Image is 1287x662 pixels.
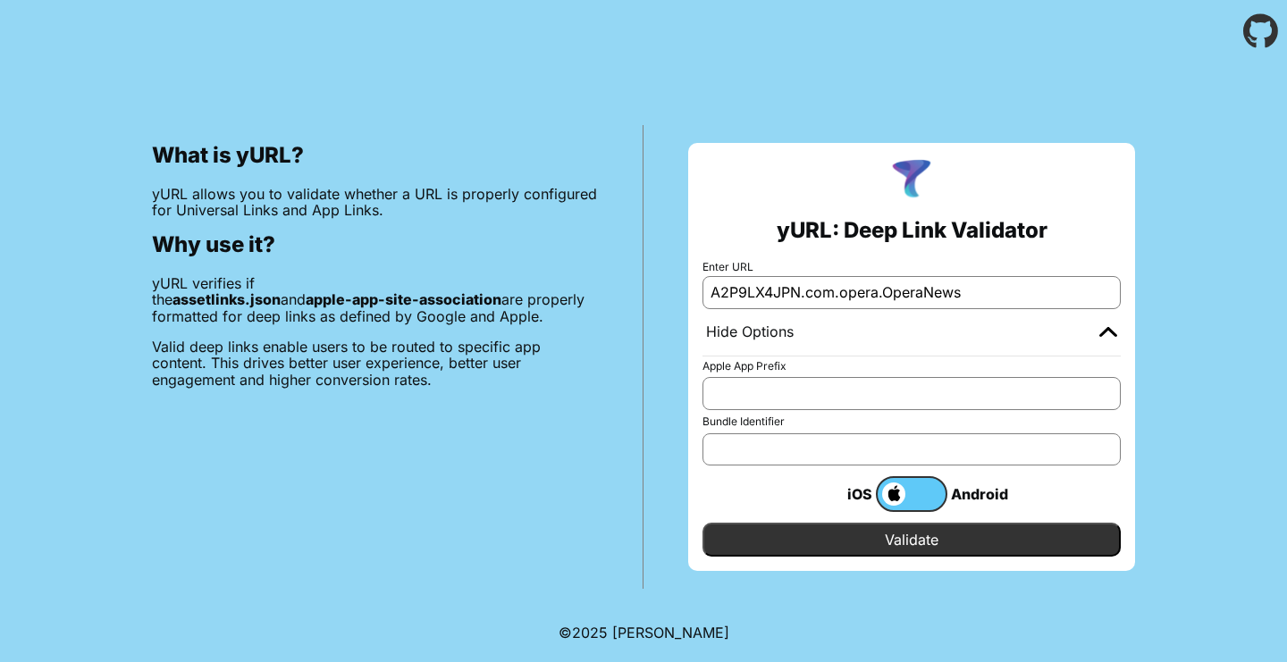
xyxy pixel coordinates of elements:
[612,624,729,641] a: Michael Ibragimchayev's Personal Site
[777,218,1047,243] h2: yURL: Deep Link Validator
[702,415,1121,428] label: Bundle Identifier
[152,143,598,168] h2: What is yURL?
[804,482,876,506] div: iOS
[172,290,281,308] b: assetlinks.json
[702,276,1121,308] input: e.g. https://app.chayev.com/xyx
[306,290,501,308] b: apple-app-site-association
[702,523,1121,557] input: Validate
[152,275,598,324] p: yURL verifies if the and are properly formatted for deep links as defined by Google and Apple.
[152,186,598,219] p: yURL allows you to validate whether a URL is properly configured for Universal Links and App Links.
[702,261,1121,273] label: Enter URL
[888,157,935,204] img: yURL Logo
[702,360,1121,373] label: Apple App Prefix
[572,624,608,641] span: 2025
[947,482,1019,506] div: Android
[152,339,598,388] p: Valid deep links enable users to be routed to specific app content. This drives better user exper...
[1099,326,1117,337] img: chevron
[152,232,598,257] h2: Why use it?
[559,603,729,662] footer: ©
[706,323,794,341] div: Hide Options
